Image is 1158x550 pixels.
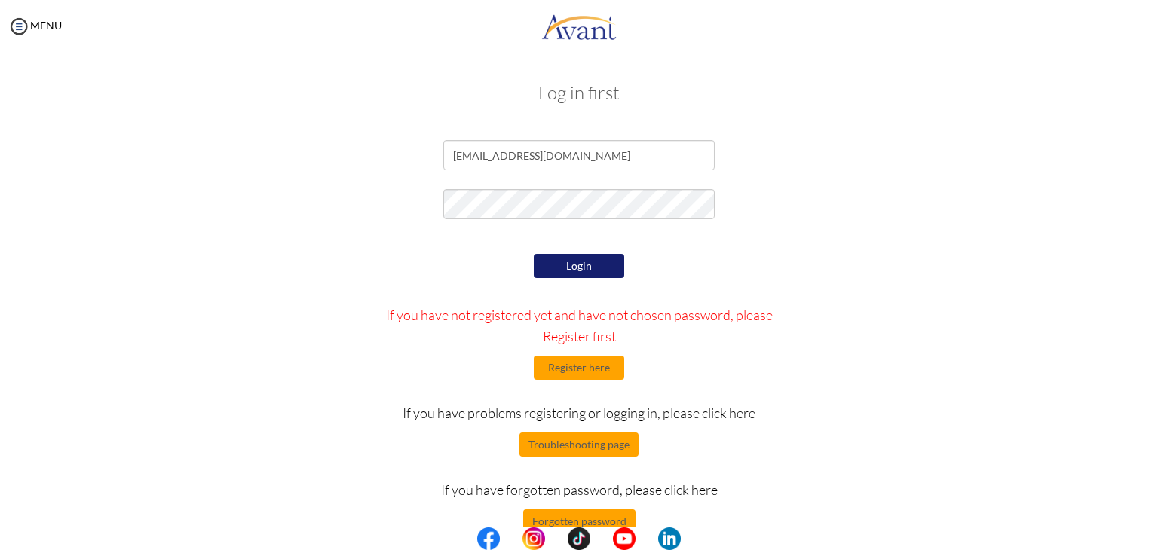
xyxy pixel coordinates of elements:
[443,140,715,170] input: Email
[636,527,658,550] img: blank.png
[658,527,681,550] img: li.png
[370,304,789,347] p: If you have not registered yet and have not chosen password, please Register first
[500,527,522,550] img: blank.png
[370,479,789,500] p: If you have forgotten password, please click here
[523,509,636,533] button: Forgotten password
[370,402,789,423] p: If you have problems registering or logging in, please click here
[534,356,624,380] button: Register here
[519,432,639,457] button: Troubleshooting page
[613,527,636,550] img: yt.png
[477,527,500,550] img: fb.png
[8,15,30,38] img: icon-menu.png
[149,83,1009,102] h3: Log in first
[568,527,590,550] img: tt.png
[8,19,62,32] a: MENU
[590,527,613,550] img: blank.png
[534,254,624,278] button: Login
[522,527,545,550] img: in.png
[541,4,617,49] img: logo.png
[545,527,568,550] img: blank.png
